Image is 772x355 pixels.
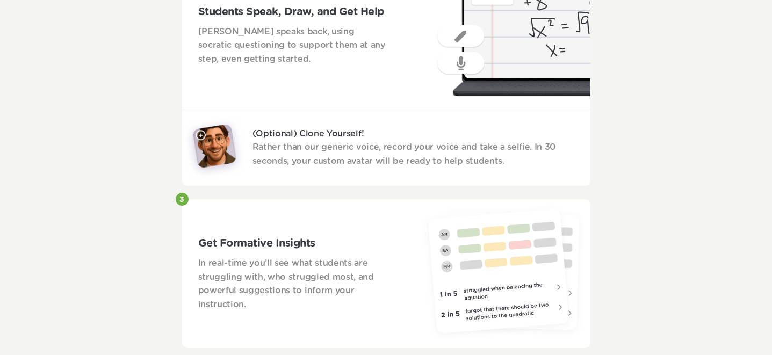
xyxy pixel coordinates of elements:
h3: Get Formative Insights [198,235,387,251]
p: In real-time you’ll see what students are struggling with, who struggled most, and powerful sugge... [198,257,387,311]
p: 3 [179,195,184,204]
p: [PERSON_NAME] speaks back, using socratic questioning to support them at any step, even getting s... [198,25,387,67]
p: Rather than our generic voice, record your voice and take a selfie. In 30 seconds, your custom av... [252,127,590,169]
span: (Optional) Clone Yourself! [252,129,364,138]
h3: Students Speak, Draw, and Get Help [198,4,387,20]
